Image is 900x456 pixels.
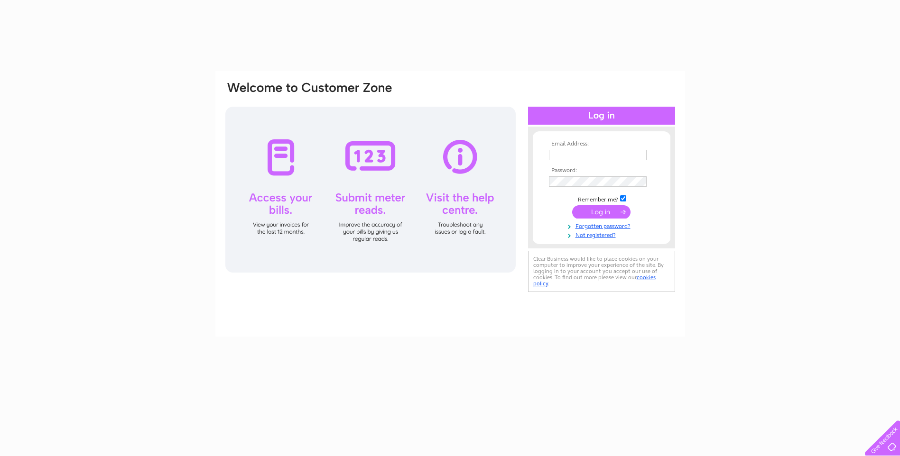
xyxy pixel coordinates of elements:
[547,141,657,147] th: Email Address:
[547,167,657,174] th: Password:
[547,194,657,203] td: Remember me?
[549,230,657,239] a: Not registered?
[549,221,657,230] a: Forgotten password?
[528,251,675,292] div: Clear Business would like to place cookies on your computer to improve your experience of the sit...
[533,274,656,287] a: cookies policy
[572,205,631,219] input: Submit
